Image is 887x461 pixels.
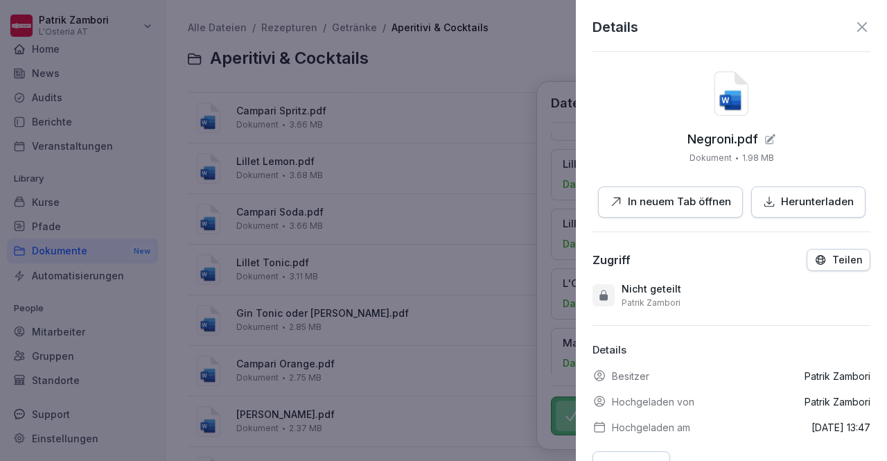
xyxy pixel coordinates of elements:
[832,254,863,266] p: Teilen
[805,369,870,383] p: Patrik Zambori
[807,249,870,271] button: Teilen
[592,342,870,358] p: Details
[592,253,631,267] div: Zugriff
[622,282,681,296] p: Nicht geteilt
[612,394,694,409] p: Hochgeladen von
[811,420,870,435] p: [DATE] 13:47
[742,152,774,164] p: 1.98 MB
[751,186,866,218] button: Herunterladen
[612,420,690,435] p: Hochgeladen am
[598,186,743,218] button: In neuem Tab öffnen
[690,152,732,164] p: Dokument
[622,297,680,308] p: Patrik Zambori
[612,369,649,383] p: Besitzer
[781,194,854,210] p: Herunterladen
[628,194,731,210] p: In neuem Tab öffnen
[687,132,758,146] p: Negroni.pdf
[592,17,638,37] p: Details
[805,394,870,409] p: Patrik Zambori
